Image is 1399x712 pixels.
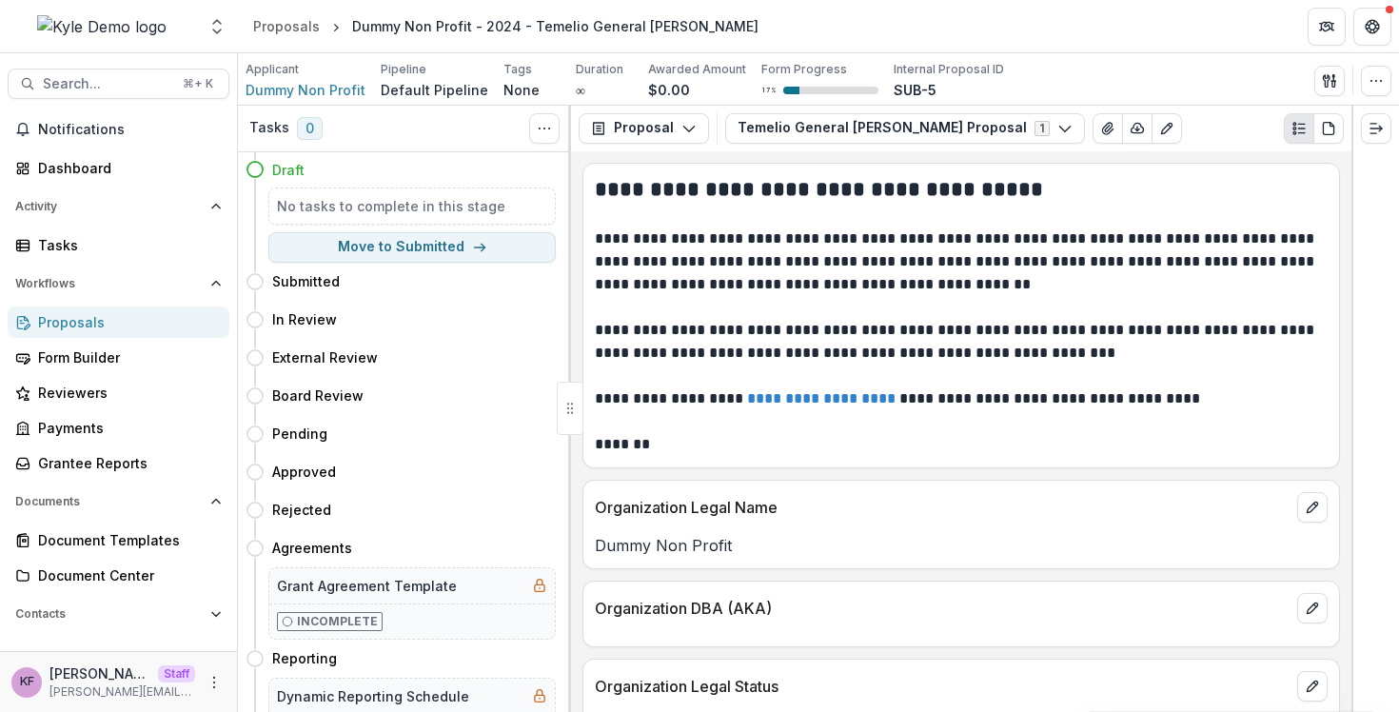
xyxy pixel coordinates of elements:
p: Default Pipeline [381,80,488,100]
button: Get Help [1353,8,1391,46]
p: Form Progress [761,61,847,78]
div: ⌘ + K [179,73,217,94]
h4: Pending [272,424,327,444]
button: edit [1297,593,1328,623]
button: Search... [8,69,229,99]
p: Pipeline [381,61,426,78]
button: View Attached Files [1093,113,1123,144]
p: $0.00 [648,80,690,100]
p: [PERSON_NAME] [49,663,150,683]
p: SUB-5 [894,80,936,100]
p: 17 % [761,84,776,97]
a: Form Builder [8,342,229,373]
div: Proposals [253,16,320,36]
h4: Submitted [272,271,340,291]
button: More [203,671,226,694]
p: Organization Legal Status [595,675,1290,698]
h4: Approved [272,462,336,482]
div: Dummy Non Profit - 2024 - Temelio General [PERSON_NAME] [352,16,759,36]
div: Document Templates [38,530,214,550]
div: Form Builder [38,347,214,367]
h5: Grant Agreement Template [277,576,457,596]
span: Notifications [38,122,222,138]
button: Proposal [579,113,709,144]
button: Partners [1308,8,1346,46]
span: Workflows [15,277,203,290]
h5: Dynamic Reporting Schedule [277,686,469,706]
h3: Tasks [249,120,289,136]
p: Organization Legal Name [595,496,1290,519]
h5: No tasks to complete in this stage [277,196,547,216]
p: Applicant [246,61,299,78]
a: Proposals [246,12,327,40]
p: Awarded Amount [648,61,746,78]
p: Internal Proposal ID [894,61,1004,78]
button: Toggle View Cancelled Tasks [529,113,560,144]
span: 0 [297,117,323,140]
div: Document Center [38,565,214,585]
p: None [503,80,540,100]
span: Contacts [15,607,203,621]
button: Open Data & Reporting [8,644,229,675]
h4: Agreements [272,538,352,558]
a: Payments [8,412,229,444]
button: PDF view [1313,113,1344,144]
h4: Reporting [272,648,337,668]
a: Grantee Reports [8,447,229,479]
a: Proposals [8,307,229,338]
div: Proposals [38,312,214,332]
div: Reviewers [38,383,214,403]
p: Tags [503,61,532,78]
a: Reviewers [8,377,229,408]
div: Payments [38,418,214,438]
a: Dashboard [8,152,229,184]
span: Activity [15,200,203,213]
button: Expand right [1361,113,1391,144]
p: Duration [576,61,623,78]
p: Dummy Non Profit [595,534,1328,557]
button: Open Documents [8,486,229,517]
button: Temelio General [PERSON_NAME] Proposal1 [725,113,1085,144]
p: Organization DBA (AKA) [595,597,1290,620]
a: Dummy Non Profit [246,80,365,100]
button: Open Contacts [8,599,229,629]
button: Edit as form [1152,113,1182,144]
button: Plaintext view [1284,113,1314,144]
div: Kyle Ford [20,676,34,688]
nav: breadcrumb [246,12,766,40]
div: Grantee Reports [38,453,214,473]
h4: Draft [272,160,305,180]
p: [PERSON_NAME][EMAIL_ADDRESS][DOMAIN_NAME] [49,683,195,701]
button: Notifications [8,114,229,145]
button: Open entity switcher [204,8,230,46]
button: Move to Submitted [268,232,556,263]
a: Document Templates [8,524,229,556]
button: Open Workflows [8,268,229,299]
h4: External Review [272,347,378,367]
button: Open Activity [8,191,229,222]
h4: In Review [272,309,337,329]
button: edit [1297,671,1328,702]
div: Tasks [38,235,214,255]
p: Incomplete [297,613,378,630]
div: Dashboard [38,158,214,178]
p: ∞ [576,80,585,100]
h4: Board Review [272,386,364,405]
h4: Rejected [272,500,331,520]
a: Tasks [8,229,229,261]
p: Staff [158,665,195,682]
span: Search... [43,76,171,92]
span: Documents [15,495,203,508]
a: Document Center [8,560,229,591]
img: Kyle Demo logo [37,15,167,38]
button: edit [1297,492,1328,523]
